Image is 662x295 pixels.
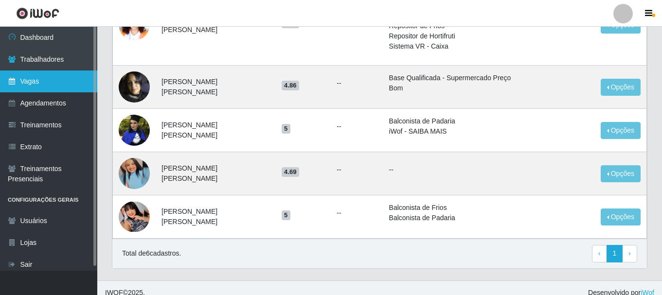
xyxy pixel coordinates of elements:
[282,167,299,177] span: 4.69
[156,109,276,152] td: [PERSON_NAME] [PERSON_NAME]
[282,81,299,90] span: 4.86
[389,116,518,126] li: Balconista de Padaria
[156,195,276,239] td: [PERSON_NAME] [PERSON_NAME]
[119,202,150,232] img: 1672932762243.jpeg
[601,122,641,139] button: Opções
[607,245,623,262] a: 1
[389,213,518,223] li: Balconista de Padaria
[282,124,290,134] span: 5
[282,210,290,220] span: 5
[622,245,637,262] a: Next
[156,66,276,109] td: [PERSON_NAME] [PERSON_NAME]
[337,208,377,218] ul: --
[601,165,641,182] button: Opções
[122,248,181,259] p: Total de 6 cadastros.
[119,66,150,107] img: 1689857879655.jpeg
[389,73,518,93] li: Base Qualificada - Supermercado Preço Bom
[337,121,377,132] ul: --
[598,249,601,257] span: ‹
[337,78,377,88] ul: --
[592,245,607,262] a: Previous
[389,41,518,52] li: Sistema VR - Caixa
[628,249,631,257] span: ›
[601,79,641,96] button: Opções
[389,165,518,175] p: --
[337,165,377,175] ul: --
[389,31,518,41] li: Repositor de Hortifruti
[592,245,637,262] nav: pagination
[389,203,518,213] li: Balconista de Frios
[16,7,59,19] img: CoreUI Logo
[389,126,518,137] li: iWof - SAIBA MAIS
[156,152,276,195] td: [PERSON_NAME] [PERSON_NAME]
[601,208,641,226] button: Opções
[119,109,150,151] img: 1695167563367.jpeg
[119,139,150,208] img: 1699987948930.jpeg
